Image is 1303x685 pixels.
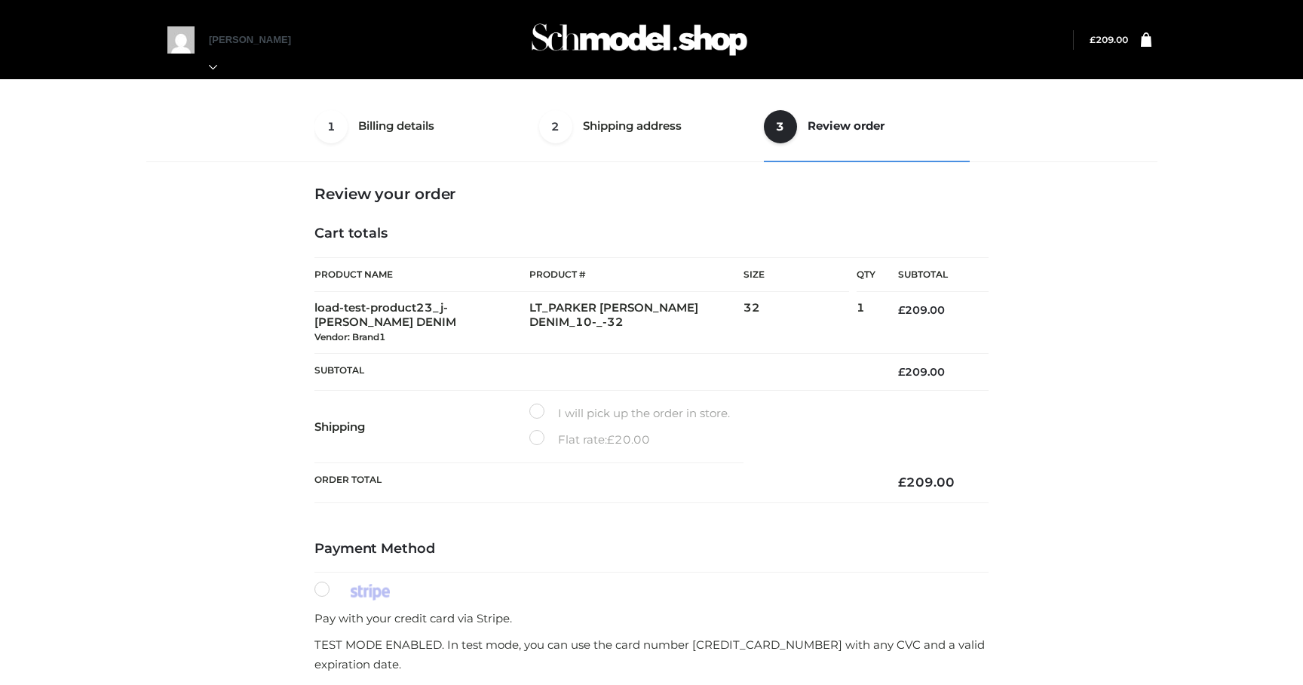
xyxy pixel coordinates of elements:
[314,635,989,674] p: TEST MODE ENABLED. In test mode, you can use the card number [CREDIT_CARD_NUMBER] with any CVC an...
[314,185,989,203] h3: Review your order
[314,292,529,353] td: load-test-product23_j-[PERSON_NAME] DENIM
[607,432,650,447] bdi: 20.00
[857,257,875,292] th: Qty
[898,475,906,490] span: £
[209,34,307,72] a: [PERSON_NAME]
[314,226,989,242] h4: Cart totals
[898,303,905,317] span: £
[314,541,989,558] h4: Payment Method
[875,258,989,292] th: Subtotal
[529,292,744,353] td: LT_PARKER [PERSON_NAME] DENIM_10-_-32
[607,432,615,447] span: £
[898,365,905,379] span: £
[1090,34,1096,45] span: £
[898,475,955,490] bdi: 209.00
[1090,34,1128,45] a: £209.00
[898,365,945,379] bdi: 209.00
[529,404,730,423] label: I will pick up the order in store.
[314,609,989,628] p: Pay with your credit card via Stripe.
[529,430,650,450] label: Flat rate:
[526,10,753,69] img: Schmodel Admin 964
[898,303,945,317] bdi: 209.00
[314,257,529,292] th: Product Name
[1090,34,1128,45] bdi: 209.00
[743,292,857,353] td: 32
[314,331,385,342] small: Vendor: Brand1
[314,390,529,462] th: Shipping
[529,257,744,292] th: Product #
[743,258,849,292] th: Size
[314,462,875,502] th: Order Total
[314,353,875,390] th: Subtotal
[857,292,875,353] td: 1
